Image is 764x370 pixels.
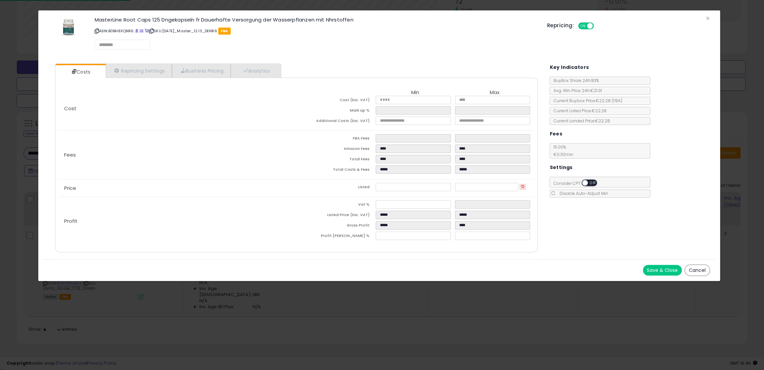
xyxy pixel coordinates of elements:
[135,28,139,34] a: BuyBox page
[376,90,455,96] th: Min
[588,180,599,186] span: OFF
[59,186,296,191] p: Price
[296,106,376,117] td: Mark up %
[296,165,376,176] td: Total Costs & Fees
[296,145,376,155] td: Amazon Fees
[59,218,296,224] p: Profit
[296,117,376,127] td: Additional Costs (Exc. VAT)
[550,163,572,172] h5: Settings
[296,183,376,193] td: Listed
[550,108,606,114] span: Current Listed Price: €22.28
[218,28,231,35] span: FBA
[684,264,710,276] button: Cancel
[296,134,376,145] td: FBA Fees
[550,88,602,93] span: Avg. Win Price 24h: €21.91
[550,144,573,157] span: 15.00 %
[706,13,710,23] span: ×
[140,28,143,34] a: All offer listings
[550,78,599,83] span: BuyBox Share 24h: 83%
[95,26,537,36] p: ASIN: B0BH8XQNR6 | SKU: [DATE]_Master_12.13_DENR6
[556,191,608,196] span: Disable Auto-Adjust Min
[611,98,622,104] span: ( FBA )
[106,64,172,78] a: Repricing Settings
[595,98,622,104] span: €22.28
[59,152,296,158] p: Fees
[296,96,376,106] td: Cost (Exc. VAT)
[296,200,376,211] td: Vat %
[455,90,534,96] th: Max
[172,64,231,78] a: Business Pricing
[59,106,296,111] p: Cost
[550,63,589,72] h5: Key Indicators
[579,23,587,29] span: ON
[592,23,603,29] span: OFF
[55,65,105,79] a: Costs
[59,17,79,37] img: 41q7rChCjVL._SL60_.jpg
[550,180,606,186] span: Consider CPT:
[296,221,376,232] td: Gross Profit
[550,118,610,124] span: Current Landed Price: €22.28
[296,211,376,221] td: Listed Price (Exc. VAT)
[550,152,573,157] span: €0.30 min
[550,98,622,104] span: Current Buybox Price:
[547,23,574,28] h5: Repricing:
[231,64,280,78] a: Analytics
[296,232,376,242] td: Profit [PERSON_NAME] %
[145,28,148,34] a: Your listing only
[296,155,376,165] td: Total Fees
[550,130,562,138] h5: Fees
[643,265,682,276] button: Save & Close
[95,17,537,22] h3: MasterLine Root Caps 125 Dngekapseln fr Dauerhafte Versorgung der Wasserpflanzen mit Nhrstoffen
